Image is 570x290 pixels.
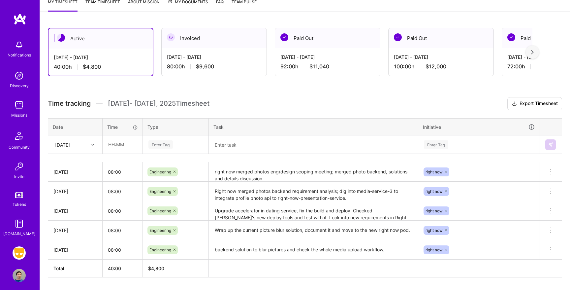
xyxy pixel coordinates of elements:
div: [DATE] [55,141,70,148]
img: Submit [548,142,553,147]
div: [DATE] [53,207,97,214]
img: guide book [13,217,26,230]
span: Engineering [149,189,171,194]
img: Paid Out [394,33,402,41]
div: [DATE] [53,227,97,234]
span: right now [426,247,443,252]
i: icon Download [512,100,517,107]
input: HH:MM [103,241,142,259]
textarea: backend solution to blur pictures and check the whole media upload workflow. [209,241,417,259]
input: HH:MM [103,163,142,181]
textarea: Right now merged photos backend requirement analysis; dig into media-service-3 to integrate profi... [209,182,417,200]
img: Paid Out [507,33,515,41]
img: teamwork [13,98,26,112]
img: Invite [13,160,26,173]
span: $ 4,800 [148,266,164,271]
a: User Avatar [11,269,27,282]
div: Invite [14,173,24,180]
span: $9,600 [196,63,214,70]
span: right now [426,228,443,233]
div: [DATE] - [DATE] [54,54,147,61]
div: 40:00 h [54,63,147,70]
img: logo [13,13,26,25]
img: discovery [13,69,26,82]
img: Active [57,34,65,42]
div: Active [48,28,153,49]
div: Notifications [8,52,31,58]
img: User Avatar [13,269,26,282]
span: $11,040 [309,63,329,70]
th: Date [48,118,103,135]
img: bell [13,38,26,52]
span: Engineering [149,228,171,233]
span: Engineering [149,169,171,174]
img: tokens [15,192,23,198]
div: Paid Out [275,28,380,48]
textarea: Wrap up the current picture blur solution, document it and move to the new right now pod. [209,221,417,239]
img: right [531,50,534,54]
span: $12,000 [426,63,446,70]
div: Enter Tag [424,139,448,150]
span: Engineering [149,208,171,213]
th: Type [143,118,209,135]
div: Community [9,144,30,151]
div: Paid Out [389,28,493,48]
span: right now [426,208,443,213]
textarea: Upgrade accelerator in dating service, fix the build and deploy. Checked [PERSON_NAME]'s new depl... [209,202,417,220]
div: [DATE] [53,188,97,195]
input: HH:MM [103,183,142,200]
input: HH:MM [103,202,142,220]
div: [DATE] [53,168,97,175]
textarea: right now merged photos eng/design scoping meeting; merged photo backend, solutions and details d... [209,163,417,181]
div: Discovery [10,82,29,89]
i: icon Chevron [91,143,94,146]
a: Grindr: Mobile + BE + Cloud [11,246,27,260]
div: [DATE] [53,246,97,253]
img: Grindr: Mobile + BE + Cloud [13,246,26,260]
th: Task [209,118,418,135]
div: 80:00 h [167,63,261,70]
div: Initiative [423,123,535,131]
span: Time tracking [48,99,91,108]
button: Export Timesheet [507,97,562,110]
img: Community [11,128,27,144]
span: right now [426,189,443,194]
div: [DATE] - [DATE] [167,54,261,60]
div: Invoiced [162,28,267,48]
span: Engineering [149,247,171,252]
div: Time [107,124,138,130]
div: 100:00 h [394,63,488,70]
div: Tokens [13,201,26,208]
div: [DATE] - [DATE] [280,54,375,60]
span: [DATE] - [DATE] , 2025 Timesheet [108,99,209,108]
div: [DATE] - [DATE] [394,54,488,60]
div: Missions [11,112,27,119]
input: HH:MM [103,136,142,153]
img: Paid Out [280,33,288,41]
th: 40:00 [103,260,143,277]
div: 92:00 h [280,63,375,70]
span: right now [426,169,443,174]
div: [DOMAIN_NAME] [3,230,35,237]
th: Total [48,260,103,277]
div: Enter Tag [148,139,173,150]
span: $4,800 [83,63,101,70]
img: Invoiced [167,33,175,41]
input: HH:MM [103,222,142,239]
